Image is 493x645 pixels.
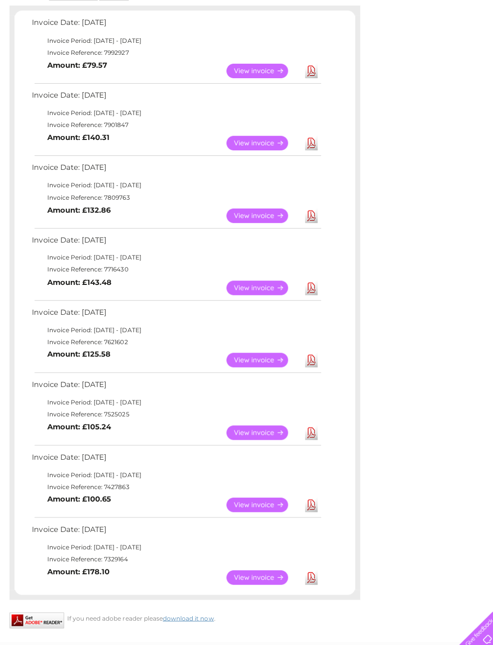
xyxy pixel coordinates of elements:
[12,5,483,48] div: Clear Business is a trading name of Verastar Limited (registered in [GEOGRAPHIC_DATA] No. 3667643...
[29,232,321,251] td: Invoice Date: [DATE]
[47,132,109,141] b: Amount: £140.31
[343,42,365,50] a: Energy
[225,135,298,149] a: View
[29,394,321,406] td: Invoice Period: [DATE] - [DATE]
[29,406,321,418] td: Invoice Reference: 7525025
[29,466,321,478] td: Invoice Period: [DATE] - [DATE]
[303,351,316,365] a: Download
[29,107,321,119] td: Invoice Period: [DATE] - [DATE]
[29,250,321,262] td: Invoice Period: [DATE] - [DATE]
[29,322,321,334] td: Invoice Period: [DATE] - [DATE]
[47,348,110,357] b: Amount: £125.58
[29,34,321,46] td: Invoice Period: [DATE] - [DATE]
[162,611,213,618] a: download it now
[225,207,298,222] a: View
[460,42,484,50] a: Log out
[47,204,110,213] b: Amount: £132.86
[303,495,316,509] a: Download
[29,46,321,58] td: Invoice Reference: 7992927
[29,550,321,562] td: Invoice Reference: 7329164
[305,5,374,17] a: 0333 014 3131
[303,63,316,78] a: Download
[47,420,111,429] b: Amount: £105.24
[47,60,107,69] b: Amount: £79.57
[225,279,298,293] a: View
[29,178,321,190] td: Invoice Period: [DATE] - [DATE]
[29,448,321,466] td: Invoice Date: [DATE]
[406,42,421,50] a: Blog
[47,564,109,573] b: Amount: £178.10
[29,16,321,34] td: Invoice Date: [DATE]
[29,190,321,202] td: Invoice Reference: 7809763
[225,351,298,365] a: View
[303,207,316,222] a: Download
[29,160,321,178] td: Invoice Date: [DATE]
[225,567,298,581] a: View
[318,42,337,50] a: Water
[303,135,316,149] a: Download
[303,423,316,437] a: Download
[47,492,111,501] b: Amount: £100.65
[29,376,321,394] td: Invoice Date: [DATE]
[225,423,298,437] a: View
[225,495,298,509] a: View
[29,478,321,490] td: Invoice Reference: 7427863
[29,304,321,322] td: Invoice Date: [DATE]
[303,279,316,293] a: Download
[29,519,321,538] td: Invoice Date: [DATE]
[427,42,451,50] a: Contact
[9,609,358,618] div: If you need adobe reader please .
[29,118,321,130] td: Invoice Reference: 7901847
[225,63,298,78] a: View
[29,538,321,550] td: Invoice Period: [DATE] - [DATE]
[29,262,321,274] td: Invoice Reference: 7716430
[47,276,111,285] b: Amount: £143.48
[370,42,400,50] a: Telecoms
[29,334,321,346] td: Invoice Reference: 7621602
[17,26,68,56] img: logo.png
[29,88,321,107] td: Invoice Date: [DATE]
[303,567,316,581] a: Download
